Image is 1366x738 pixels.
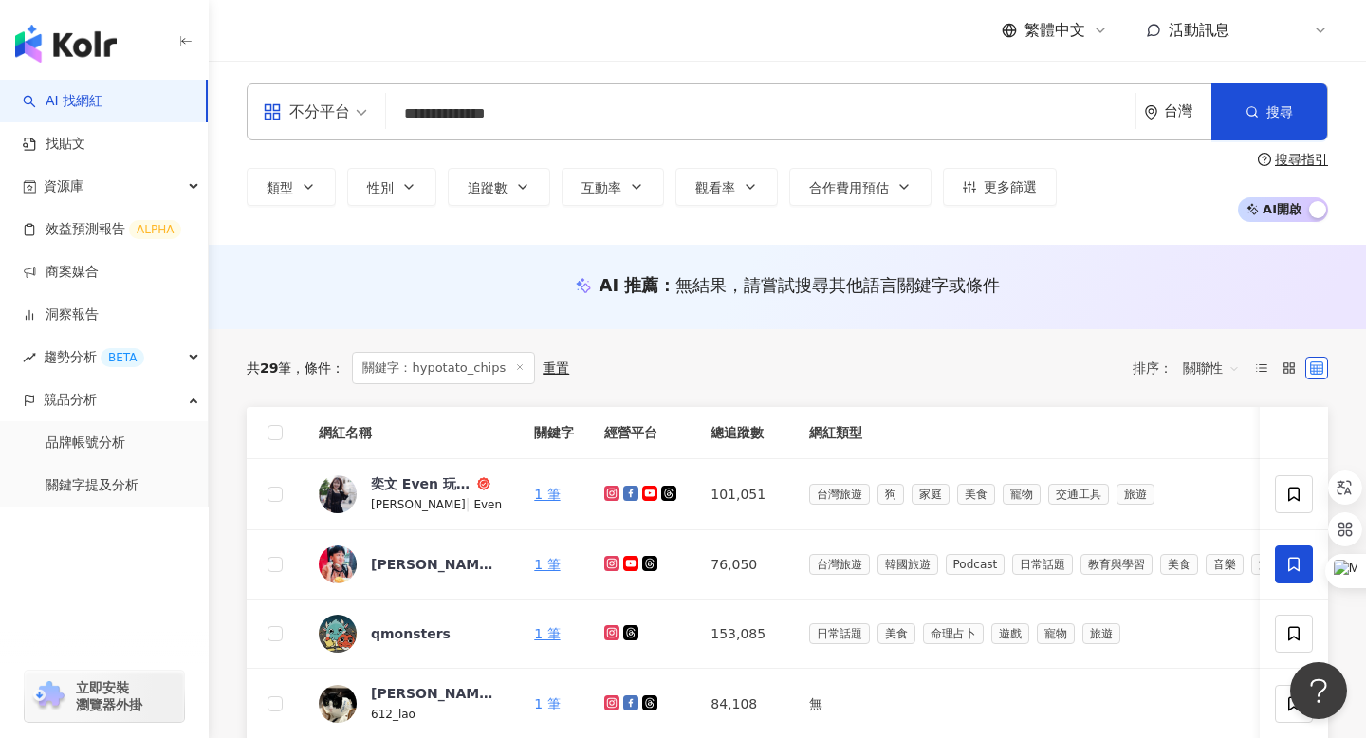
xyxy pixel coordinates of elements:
[675,168,778,206] button: 觀看率
[371,498,466,511] span: [PERSON_NAME]
[600,273,1001,297] div: AI 推薦 ：
[371,624,451,643] div: qmonsters
[23,305,99,324] a: 洞察報告
[1117,484,1154,505] span: 旅遊
[76,679,142,713] span: 立即安裝 瀏覽器外掛
[675,275,1000,295] span: 無結果，請嘗試搜尋其他語言關鍵字或條件
[1024,20,1085,41] span: 繁體中文
[534,487,560,502] a: 1 筆
[44,378,97,421] span: 競品分析
[304,407,519,459] th: 網紅名稱
[809,693,1298,714] div: 無
[695,407,793,459] th: 總追蹤數
[695,459,793,530] td: 101,051
[534,696,560,711] a: 1 筆
[319,615,504,653] a: KOL Avatarqmonsters
[44,165,83,208] span: 資源庫
[809,554,870,575] span: 台灣旅遊
[44,336,144,378] span: 趨勢分析
[809,623,870,644] span: 日常話題
[1169,21,1229,39] span: 活動訊息
[1048,484,1109,505] span: 交通工具
[534,557,560,572] a: 1 筆
[23,92,102,111] a: searchAI 找網紅
[319,545,504,583] a: KOL Avatar[PERSON_NAME]
[371,708,415,721] span: 612_lao
[519,407,589,459] th: 關鍵字
[789,168,932,206] button: 合作費用預估
[957,484,995,505] span: 美食
[46,476,138,495] a: 關鍵字提及分析
[1211,83,1327,140] button: 搜尋
[468,180,508,195] span: 追蹤數
[1258,153,1271,166] span: question-circle
[46,434,125,452] a: 品牌帳號分析
[589,407,695,459] th: 經營平台
[1080,554,1153,575] span: 教育與學習
[319,685,357,723] img: KOL Avatar
[877,623,915,644] span: 美食
[581,180,621,195] span: 互動率
[473,498,502,511] span: Even
[1251,554,1289,575] span: 旅遊
[352,352,535,384] span: 關鍵字：hypotato_chips
[943,168,1057,206] button: 更多篩選
[466,496,474,511] span: |
[267,180,293,195] span: 類型
[15,25,117,63] img: logo
[695,600,793,669] td: 153,085
[1183,353,1240,383] span: 關聯性
[25,671,184,722] a: chrome extension立即安裝 瀏覽器外掛
[371,684,494,703] div: [PERSON_NAME]
[319,475,357,513] img: KOL Avatar
[23,351,36,364] span: rise
[695,180,735,195] span: 觀看率
[1290,662,1347,719] iframe: Help Scout Beacon - Open
[923,623,984,644] span: 命理占卜
[371,555,494,574] div: [PERSON_NAME]
[448,168,550,206] button: 追蹤數
[1282,20,1290,41] span: K
[247,360,291,376] div: 共 筆
[809,180,889,195] span: 合作費用預估
[1160,554,1198,575] span: 美食
[347,168,436,206] button: 性別
[319,545,357,583] img: KOL Avatar
[23,220,181,239] a: 效益預測報告ALPHA
[1144,105,1158,120] span: environment
[319,474,504,514] a: KOL Avatar奕文 Even 玩食尚[PERSON_NAME]|Even
[291,360,344,376] span: 條件 ：
[263,102,282,121] span: appstore
[1266,104,1293,120] span: 搜尋
[319,615,357,653] img: KOL Avatar
[319,684,504,724] a: KOL Avatar[PERSON_NAME]612_lao
[1206,554,1244,575] span: 音樂
[543,360,569,376] div: 重置
[991,623,1029,644] span: 遊戲
[1003,484,1041,505] span: 寵物
[912,484,950,505] span: 家庭
[984,179,1037,194] span: 更多篩選
[877,484,904,505] span: 狗
[1275,152,1328,167] div: 搜尋指引
[371,474,473,493] div: 奕文 Even 玩食尚
[695,530,793,600] td: 76,050
[23,135,85,154] a: 找貼文
[263,97,350,127] div: 不分平台
[101,348,144,367] div: BETA
[1133,353,1250,383] div: 排序：
[794,407,1313,459] th: 網紅類型
[562,168,664,206] button: 互動率
[367,180,394,195] span: 性別
[946,554,1006,575] span: Podcast
[534,626,560,641] a: 1 筆
[809,484,870,505] span: 台灣旅遊
[30,681,67,711] img: chrome extension
[1082,623,1120,644] span: 旅遊
[1037,623,1075,644] span: 寵物
[23,263,99,282] a: 商案媒合
[247,168,336,206] button: 類型
[260,360,278,376] span: 29
[1164,103,1211,120] div: 台灣
[1012,554,1073,575] span: 日常話題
